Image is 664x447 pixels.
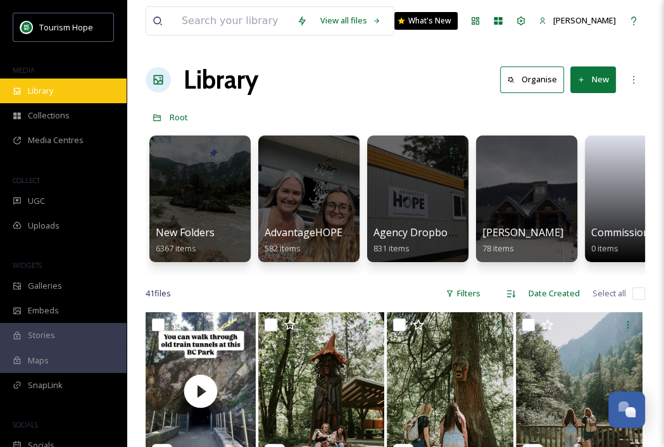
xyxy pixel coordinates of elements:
a: Organise [500,66,570,92]
span: SOCIALS [13,420,38,429]
span: COLLECT [13,175,40,185]
span: [PERSON_NAME] [482,225,563,239]
a: Library [184,61,258,99]
a: New Folders6367 items [156,227,215,254]
span: 582 items [265,242,301,254]
span: Collections [28,110,70,122]
span: Maps [28,355,49,367]
input: Search your library [175,7,291,35]
a: [PERSON_NAME]78 items [482,227,563,254]
span: Tourism Hope [39,22,93,33]
span: 41 file s [146,287,171,299]
span: Agency Dropbox Assets [373,225,486,239]
button: New [570,66,616,92]
span: 6367 items [156,242,196,254]
a: Root [170,110,188,125]
span: Library [28,85,53,97]
img: logo.png [20,21,33,34]
span: SnapLink [28,379,63,391]
a: AdvantageHOPE Image Bank582 items [265,227,402,254]
span: MEDIA [13,65,35,75]
span: 831 items [373,242,410,254]
a: View all files [313,8,387,33]
div: Date Created [522,281,586,306]
span: WIDGETS [13,260,42,270]
span: Embeds [28,305,59,317]
button: Organise [500,66,564,92]
span: Stories [28,329,55,341]
a: [PERSON_NAME] [532,8,622,33]
span: New Folders [156,225,215,239]
span: [PERSON_NAME] [553,15,616,26]
span: 78 items [482,242,514,254]
span: Galleries [28,280,62,292]
span: Select all [592,287,626,299]
span: UGC [28,195,45,207]
span: Uploads [28,220,60,232]
div: Filters [439,281,487,306]
a: What's New [394,12,458,30]
button: Open Chat [608,391,645,428]
span: Media Centres [28,134,84,146]
span: AdvantageHOPE Image Bank [265,225,402,239]
a: Agency Dropbox Assets831 items [373,227,486,254]
span: 0 items [591,242,618,254]
span: Root [170,111,188,123]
